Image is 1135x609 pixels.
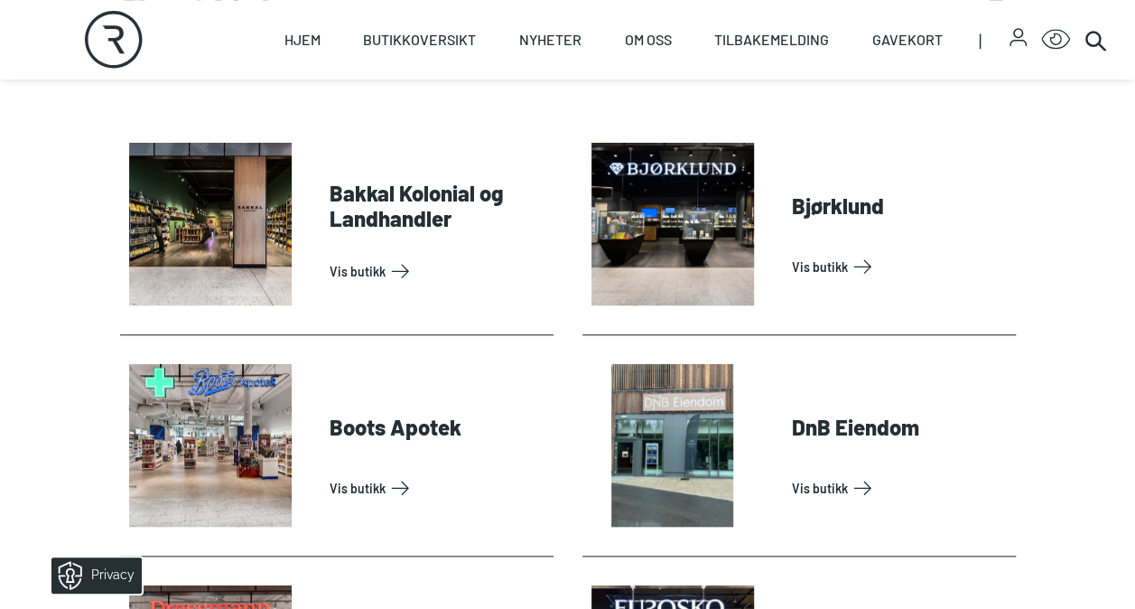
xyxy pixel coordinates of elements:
iframe: Manage Preferences [18,551,165,600]
button: Open Accessibility Menu [1041,25,1070,54]
a: Vis Butikk: Bakkal Kolonial og Landhandler [330,257,546,286]
a: Vis Butikk: Bjørklund [792,252,1009,281]
a: Vis Butikk: Boots Apotek [330,473,546,502]
a: Vis Butikk: DnB Eiendom [792,473,1009,502]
